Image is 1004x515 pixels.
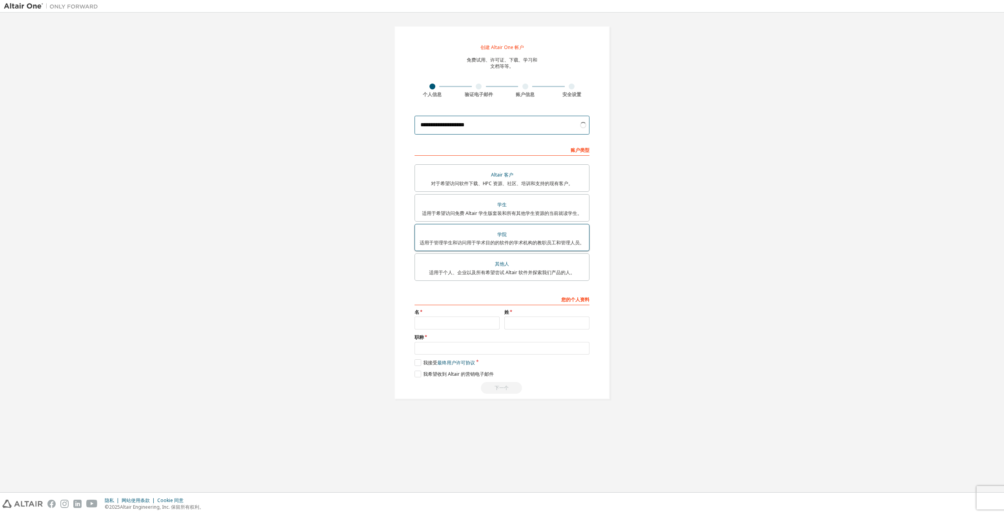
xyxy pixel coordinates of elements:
[423,91,442,98] font: 个人信息
[415,309,419,315] font: 名
[2,500,43,508] img: altair_logo.svg
[105,504,109,510] font: ©
[420,239,584,246] font: 适用于管理学生和访问用于学术目的的软件的学术机构的教职员工和管理人员。
[480,44,524,51] font: 创建 Altair One 帐户
[4,2,102,10] img: 牵牛星一号
[491,171,513,178] font: Altair 客户
[431,180,573,187] font: 对于希望访问软件下载、HPC 资源、社区、培训和支持的现有客户。
[423,359,437,366] font: 我接受
[422,210,582,217] font: 适用于希望访问免费 Altair 学生版套装和所有其他学生资源的当前就读学生。
[120,504,204,510] font: Altair Engineering, Inc. 保留所有权利。
[561,296,589,303] font: 您的个人资料
[415,382,589,394] div: Please wait while checking email ...
[423,371,494,377] font: 我希望收到 Altair 的营销电子邮件
[86,500,98,508] img: youtube.svg
[504,309,509,315] font: 姓
[60,500,69,508] img: instagram.svg
[122,497,150,504] font: 网站使用条款
[562,91,581,98] font: 安全设置
[105,497,114,504] font: 隐私
[497,201,507,208] font: 学生
[429,269,575,276] font: 适用于个人、企业以及所有希望尝试 Altair 软件并探索我们产品的人。
[437,359,475,366] font: 最终用户许可协议
[415,334,424,340] font: 职称
[73,500,82,508] img: linkedin.svg
[490,63,514,69] font: 文档等等。
[495,260,509,267] font: 其他人
[516,91,535,98] font: 账户信息
[109,504,120,510] font: 2025
[467,56,537,63] font: 免费试用、许可证、下载、学习和
[465,91,493,98] font: 验证电子邮件
[47,500,56,508] img: facebook.svg
[157,497,184,504] font: Cookie 同意
[571,147,589,153] font: 账户类型
[497,231,507,238] font: 学院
